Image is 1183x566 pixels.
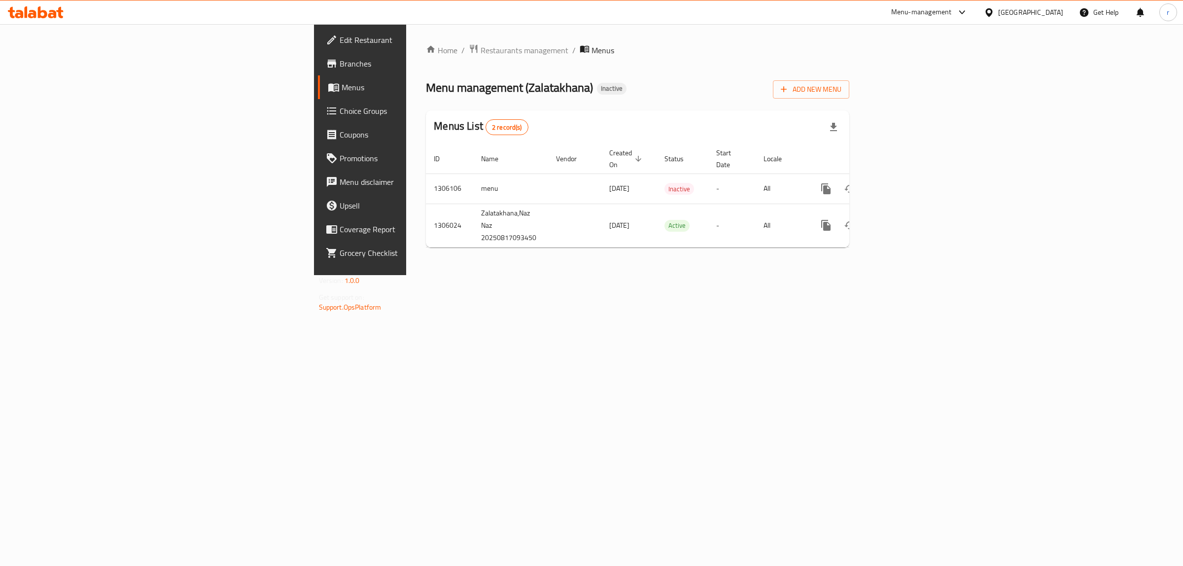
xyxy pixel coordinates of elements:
[591,44,614,56] span: Menus
[481,44,568,56] span: Restaurants management
[609,182,629,195] span: [DATE]
[664,220,690,231] span: Active
[764,153,795,165] span: Locale
[340,223,504,235] span: Coverage Report
[609,147,645,171] span: Created On
[708,204,756,247] td: -
[345,274,360,287] span: 1.0.0
[318,52,512,75] a: Branches
[318,241,512,265] a: Grocery Checklist
[664,220,690,232] div: Active
[426,144,917,248] table: enhanced table
[340,58,504,70] span: Branches
[838,177,862,201] button: Change Status
[426,44,849,57] nav: breadcrumb
[319,291,364,304] span: Get support on:
[434,119,528,135] h2: Menus List
[556,153,590,165] span: Vendor
[340,152,504,164] span: Promotions
[318,146,512,170] a: Promotions
[891,6,952,18] div: Menu-management
[318,75,512,99] a: Menus
[756,174,806,204] td: All
[756,204,806,247] td: All
[664,153,696,165] span: Status
[340,105,504,117] span: Choice Groups
[814,177,838,201] button: more
[664,183,694,195] span: Inactive
[340,34,504,46] span: Edit Restaurant
[318,217,512,241] a: Coverage Report
[1167,7,1169,18] span: r
[806,144,917,174] th: Actions
[486,119,528,135] div: Total records count
[481,153,511,165] span: Name
[486,123,528,132] span: 2 record(s)
[340,247,504,259] span: Grocery Checklist
[597,84,626,93] span: Inactive
[773,80,849,99] button: Add New Menu
[340,129,504,141] span: Coupons
[822,115,845,139] div: Export file
[318,99,512,123] a: Choice Groups
[716,147,744,171] span: Start Date
[469,44,568,57] a: Restaurants management
[708,174,756,204] td: -
[781,83,841,96] span: Add New Menu
[318,28,512,52] a: Edit Restaurant
[814,213,838,237] button: more
[340,200,504,212] span: Upsell
[434,153,452,165] span: ID
[318,170,512,194] a: Menu disclaimer
[572,44,576,56] li: /
[597,83,626,95] div: Inactive
[340,176,504,188] span: Menu disclaimer
[318,123,512,146] a: Coupons
[998,7,1063,18] div: [GEOGRAPHIC_DATA]
[609,219,629,232] span: [DATE]
[319,301,382,314] a: Support.OpsPlatform
[342,81,504,93] span: Menus
[319,274,343,287] span: Version:
[838,213,862,237] button: Change Status
[318,194,512,217] a: Upsell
